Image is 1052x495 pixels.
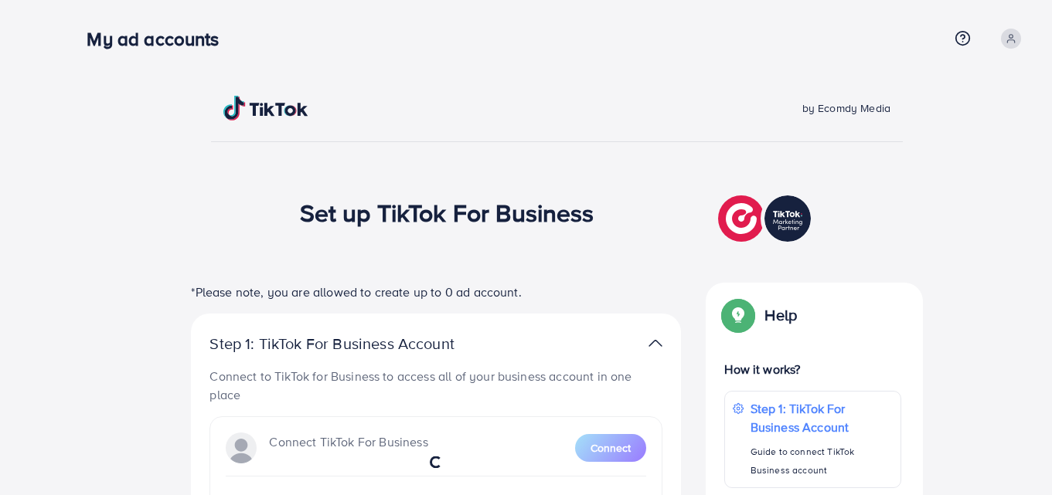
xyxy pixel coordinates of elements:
img: Popup guide [724,301,752,329]
h1: Set up TikTok For Business [300,198,594,227]
img: TikTok partner [649,332,662,354]
h3: My ad accounts [87,28,231,50]
p: Step 1: TikTok For Business Account [751,399,893,436]
p: *Please note, you are allowed to create up to 0 ad account. [191,283,681,301]
span: by Ecomdy Media [802,100,890,116]
p: Help [764,306,797,324]
img: TikTok [223,96,308,120]
p: Guide to connect TikTok Business account [751,442,893,480]
img: TikTok partner [718,192,815,246]
p: Step 1: TikTok For Business Account [209,334,503,353]
p: How it works? [724,360,900,378]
